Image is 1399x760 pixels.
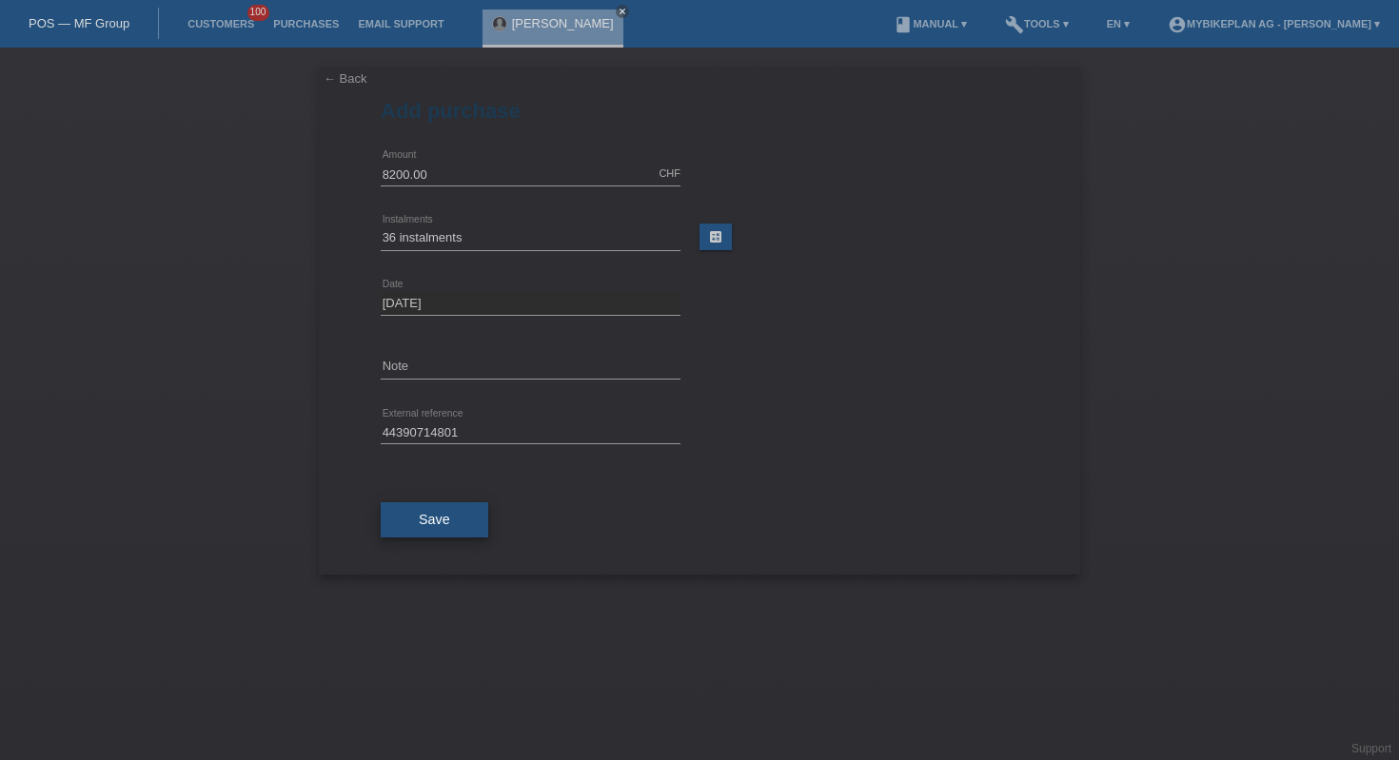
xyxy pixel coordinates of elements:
a: ← Back [324,71,367,86]
i: build [1005,15,1024,34]
span: Save [419,512,450,527]
a: EN ▾ [1097,18,1139,29]
a: Purchases [264,18,348,29]
a: Email Support [348,18,453,29]
div: CHF [659,167,680,179]
i: book [894,15,913,34]
a: account_circleMybikeplan AG - [PERSON_NAME] ▾ [1158,18,1389,29]
i: calculate [708,229,723,244]
a: Customers [178,18,264,29]
h1: Add purchase [381,99,1018,123]
button: Save [381,502,488,538]
a: [PERSON_NAME] [512,16,614,30]
a: bookManual ▾ [884,18,976,29]
i: close [618,7,627,16]
a: POS — MF Group [29,16,129,30]
a: Support [1351,742,1391,755]
a: calculate [699,224,732,250]
a: buildTools ▾ [995,18,1078,29]
span: 100 [247,5,270,21]
i: account_circle [1168,15,1187,34]
a: close [616,5,629,18]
